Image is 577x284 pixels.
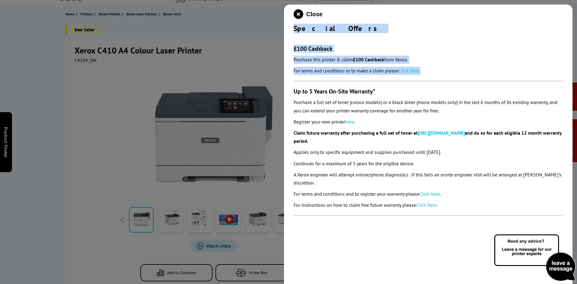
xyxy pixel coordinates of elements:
img: Open Live Chat window [493,234,577,283]
p: Continues for a maximum of 5 years for the eligible device. [294,160,563,168]
p: Applies only to specific equipment and supplies purchased until [DATE]. [294,148,563,156]
a: Click Here [416,202,437,208]
p: Purchase this printer & claim from Xerox. [294,56,563,64]
a: Click Here [419,191,440,197]
a: [URL][DOMAIN_NAME] [418,130,465,136]
button: close modal [294,9,322,19]
p: For terms and conditions or to make a claim please . [294,67,563,75]
strong: £100 Cashback [353,56,384,63]
h3: £100 Cashback [294,45,563,53]
h3: Up to 5 Years On-Site Warranty* [294,87,563,95]
p: Purchase a full set of toner (colour models) or a black toner (mono models only) in the last 6 mo... [294,98,563,115]
p: For instructions on how to claim free future warranty please . [294,201,563,209]
p: Register your new printer . [294,118,563,126]
strong: Claim future warranty after purchasing a full set of toner at and do so for each eligible 12 mont... [294,130,562,144]
div: Special Offers [294,24,563,33]
span: Close [306,11,322,18]
a: Click Here [398,68,419,74]
a: here [345,119,354,125]
p: For terms and conditions and to register your warranty please . [294,190,563,198]
p: A Xerox engineer will attempt online/phone diagnostics . If this fails an onsite engineer visit w... [294,171,563,187]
